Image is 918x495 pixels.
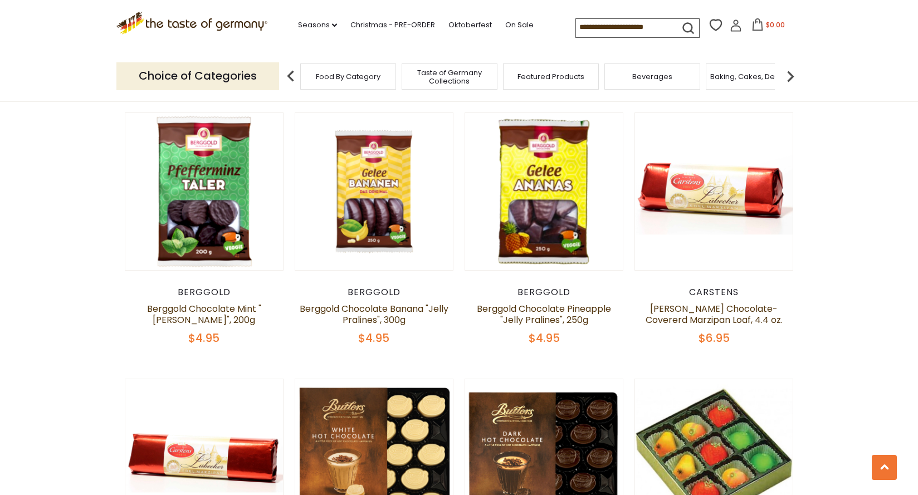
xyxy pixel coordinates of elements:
div: Berggold [295,287,453,298]
a: Berggold Chocolate Banana "Jelly Pralines", 300g [300,302,448,326]
p: Choice of Categories [116,62,279,90]
div: Carstens [634,287,793,298]
a: On Sale [505,19,534,31]
span: $4.95 [529,330,560,346]
img: next arrow [779,65,802,87]
a: Baking, Cakes, Desserts [710,72,797,81]
img: Berggold Chocolate Mint "Thaler", 200g [125,113,283,271]
a: Featured Products [517,72,584,81]
span: $4.95 [358,330,389,346]
span: $4.95 [188,330,219,346]
img: Berggold Chocolate Pineapple "Jelly Pralines", 250g [465,113,623,271]
a: Berggold Chocolate Mint "[PERSON_NAME]", 200g [147,302,261,326]
a: Beverages [632,72,672,81]
div: Berggold [125,287,284,298]
a: [PERSON_NAME] Chocolate-Covererd Marzipan Loaf, 4.4 oz. [646,302,783,326]
span: $6.95 [699,330,730,346]
a: Taste of Germany Collections [405,68,494,85]
span: $0.00 [766,20,785,30]
a: Oktoberfest [448,19,492,31]
a: Christmas - PRE-ORDER [350,19,435,31]
img: previous arrow [280,65,302,87]
img: Carstens Luebeck Chocolate-Covererd Marzipan Loaf, 4.4 oz. [635,113,793,271]
a: Berggold Chocolate Pineapple "Jelly Pralines", 250g [477,302,611,326]
a: Food By Category [316,72,380,81]
a: Seasons [298,19,337,31]
button: $0.00 [744,18,792,35]
div: Berggold [465,287,623,298]
img: Berggold Chocolate Banana "Jelly Pralines", 300g [295,113,453,271]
